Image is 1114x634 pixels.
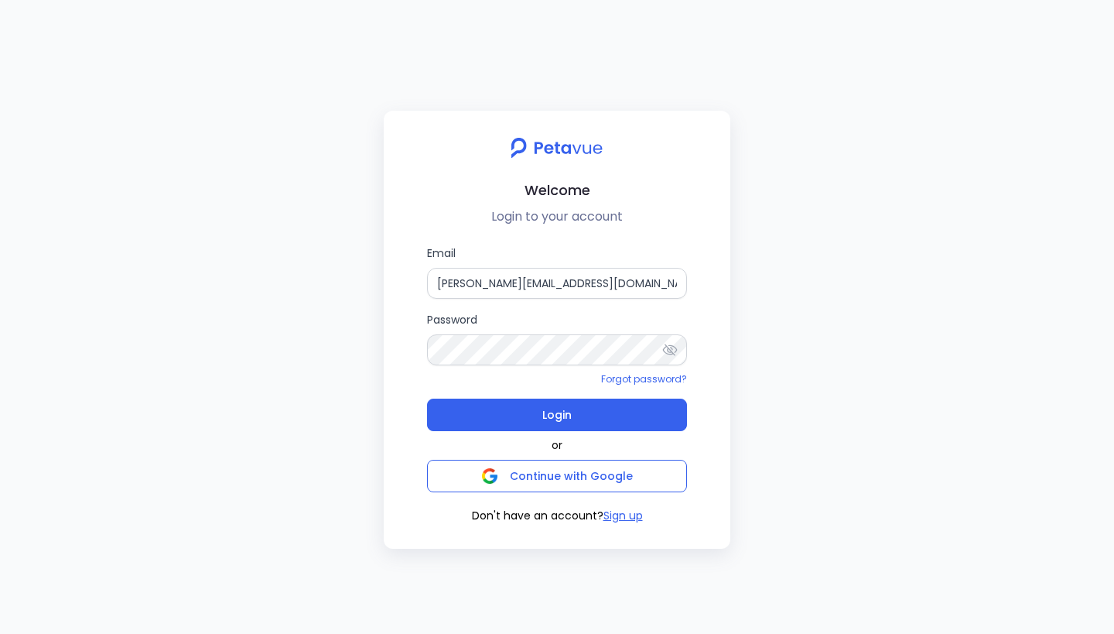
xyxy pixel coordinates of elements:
label: Password [427,311,687,365]
span: or [552,437,562,454]
button: Continue with Google [427,460,687,492]
a: Forgot password? [601,372,687,386]
span: Login [542,404,572,426]
img: petavue logo [501,129,613,166]
span: Don't have an account? [472,508,603,524]
button: Login [427,399,687,431]
button: Sign up [603,508,643,524]
input: Password [427,334,687,365]
input: Email [427,268,687,299]
label: Email [427,245,687,299]
h2: Welcome [396,179,718,201]
span: Continue with Google [510,468,633,484]
p: Login to your account [396,207,718,226]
